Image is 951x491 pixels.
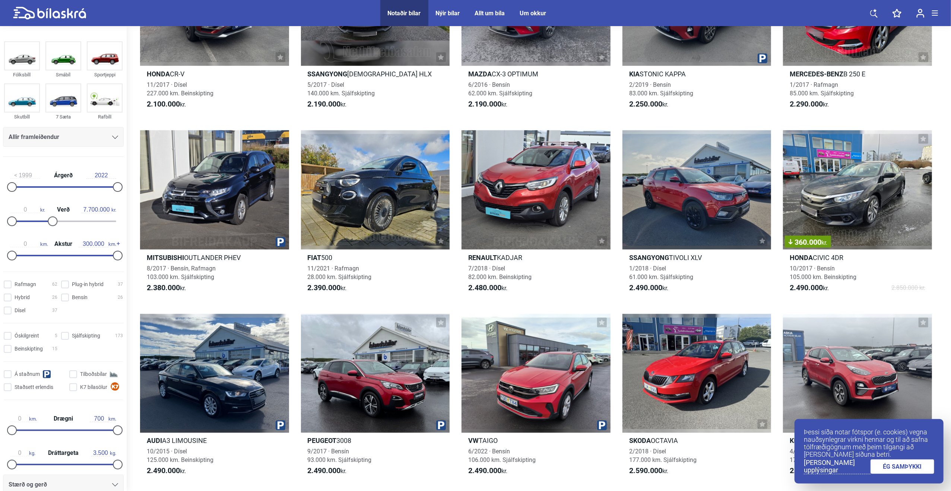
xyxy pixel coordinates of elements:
[87,113,123,121] div: Rafbíll
[140,314,289,483] a: AudiA3 LIMOUSINE10/2015 · Dísel125.000 km. Beinskipting2.490.000kr.
[804,459,871,474] a: [PERSON_NAME] upplýsingar
[629,437,651,445] b: Skoda
[308,467,347,476] span: kr.
[308,466,341,475] b: 2.490.000
[783,70,932,78] h2: B 250 E
[622,253,771,262] h2: TIVOLI XLV
[80,370,107,378] span: Tilboðsbílar
[475,10,505,17] a: Allt um bíla
[55,207,72,213] span: Verð
[821,239,827,246] span: kr.
[629,81,693,97] span: 2/2019 · Bensín 83.000 km. Sjálfskipting
[115,332,123,340] span: 173
[436,10,460,17] a: Nýir bílar
[468,283,501,292] b: 2.480.000
[301,253,450,262] h2: 500
[629,70,640,78] b: Kia
[468,265,532,281] span: 7/2018 · Dísel 82.000 km. Beinskipting
[147,466,180,475] b: 2.490.000
[118,281,123,288] span: 37
[308,448,372,464] span: 9/2017 · Bensín 93.000 km. Sjálfskipting
[301,314,450,483] a: Peugeot30089/2017 · Bensín93.000 km. Sjálfskipting2.490.000kr.
[147,70,170,78] b: Honda
[468,448,536,464] span: 6/2022 · Bensín 106.000 km. Sjálfskipting
[15,383,53,391] span: Staðsett erlendis
[140,130,289,299] a: MitsubishiOUTLANDER PHEV8/2017 · Bensín, Rafmagn103.000 km. Sjálfskipting2.380.000kr.
[55,332,57,340] span: 5
[147,283,186,292] span: kr.
[52,294,57,301] span: 26
[147,265,216,281] span: 8/2017 · Bensín, Rafmagn 103.000 km. Sjálfskipting
[629,265,693,281] span: 1/2018 · Dísel 61.000 km. Sjálfskipting
[790,265,856,281] span: 10/2017 · Bensín 105.000 km. Beinskipting
[52,172,75,178] span: Árgerð
[790,437,800,445] b: Kia
[790,448,857,464] span: 4/2019 · Dísel 175.000 km. Sjálfskipting
[629,466,662,475] b: 2.590.000
[308,70,348,78] b: Ssangyong
[597,421,607,430] img: parking.png
[468,467,507,476] span: kr.
[758,54,767,63] img: parking.png
[871,459,935,474] a: ÉG SAMÞYKKI
[468,100,507,109] span: kr.
[147,467,186,476] span: kr.
[118,294,123,301] span: 26
[388,10,421,17] a: Notaðir bílar
[276,421,285,430] img: parking.png
[790,283,829,292] span: kr.
[629,283,668,292] span: kr.
[462,437,611,445] h2: TAIGO
[82,206,116,213] span: kr.
[308,254,321,262] b: Fiat
[622,130,771,299] a: SsangyongTIVOLI XLV1/2018 · Dísel61.000 km. Sjálfskipting2.490.000kr.
[520,10,546,17] a: Um okkur
[790,254,813,262] b: Honda
[301,130,450,299] a: Fiat50011/2021 · Rafmagn28.000 km. Sjálfskipting2.390.000kr.
[147,100,186,109] span: kr.
[783,130,932,299] a: 360.000kr.HondaCIVIC 4DR10/2017 · Bensín105.000 km. Beinskipting2.490.000kr.2.850.000 kr.
[45,70,81,79] div: Smábíl
[804,428,934,458] p: Þessi síða notar fótspor (e. cookies) vegna nauðsynlegrar virkni hennar og til að safna tölfræðig...
[891,283,925,292] span: 2.850.000 kr.
[147,254,184,262] b: Mitsubishi
[789,238,827,246] span: 360.000
[4,70,40,79] div: Fólksbíll
[790,81,854,97] span: 1/2017 · Rafmagn 85.000 km. Sjálfskipting
[790,466,823,475] b: 2.590.000
[10,206,45,213] span: kr.
[87,70,123,79] div: Sportjeppi
[147,81,213,97] span: 11/2017 · Dísel 227.000 km. Beinskipting
[462,130,611,299] a: RenaultKADJAR7/2018 · Dísel82.000 km. Beinskipting2.480.000kr.
[468,254,497,262] b: Renault
[52,307,57,314] span: 37
[468,81,532,97] span: 6/2016 · Bensín 62.000 km. Sjálfskipting
[622,437,771,445] h2: OCTAVIA
[308,283,347,292] span: kr.
[462,70,611,78] h2: CX-3 OPTIMUM
[9,132,59,142] span: Allir framleiðendur
[15,345,43,353] span: Beinskipting
[90,415,116,422] span: km.
[629,99,662,108] b: 2.250.000
[276,237,285,247] img: parking.png
[462,253,611,262] h2: KADJAR
[72,281,104,288] span: Plug-in hybrid
[629,254,669,262] b: Ssangyong
[308,283,341,292] b: 2.390.000
[308,81,375,97] span: 5/2017 · Dísel 140.000 km. Sjálfskipting
[15,370,40,378] span: Á staðnum
[790,99,823,108] b: 2.290.000
[301,70,450,78] h2: [DEMOGRAPHIC_DATA] HLX
[140,437,289,445] h2: A3 LIMOUSINE
[308,437,337,445] b: Peugeot
[53,241,74,247] span: Akstur
[91,450,116,456] span: kg.
[622,70,771,78] h2: STONIC KAPPA
[45,113,81,121] div: 7 Sæta
[140,70,289,78] h2: CR-V
[10,450,35,456] span: kg.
